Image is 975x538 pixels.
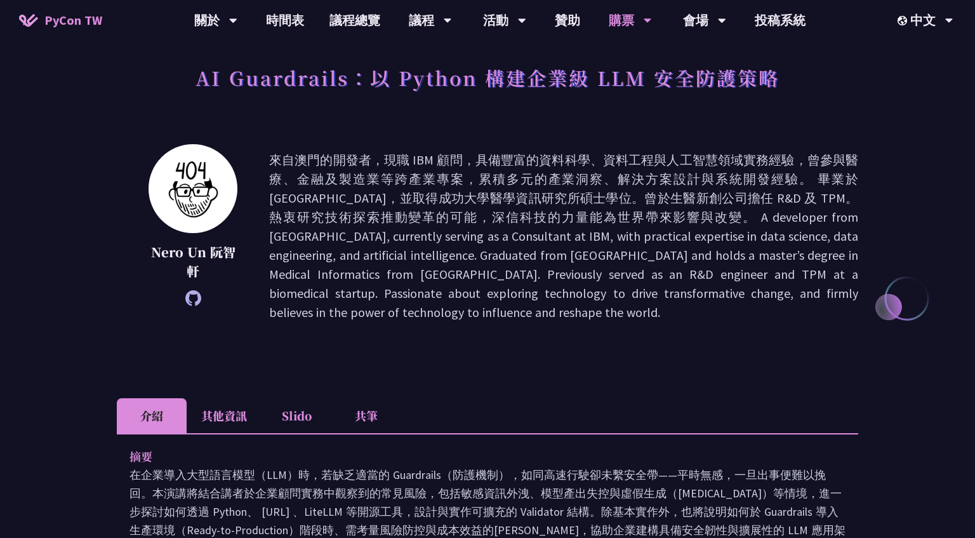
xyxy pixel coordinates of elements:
p: 摘要 [129,447,820,466]
a: PyCon TW [6,4,115,36]
p: Nero Un 阮智軒 [149,243,237,281]
img: Nero Un 阮智軒 [149,144,237,233]
span: PyCon TW [44,11,102,30]
img: Home icon of PyCon TW 2025 [19,14,38,27]
li: 介紹 [117,398,187,433]
p: 來自澳門的開發者，現職 IBM 顧問，具備豐富的資料科學、資料工程與人工智慧領域實務經驗，曾參與醫療、金融及製造業等跨產業專案，累積多元的產業洞察、解決方案設計與系統開發經驗。 畢業於[GEOG... [269,151,858,322]
li: 其他資訊 [187,398,262,433]
img: Locale Icon [898,16,910,25]
h1: AI Guardrails：以 Python 構建企業級 LLM 安全防護策略 [196,58,779,97]
li: Slido [262,398,331,433]
li: 共筆 [331,398,401,433]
